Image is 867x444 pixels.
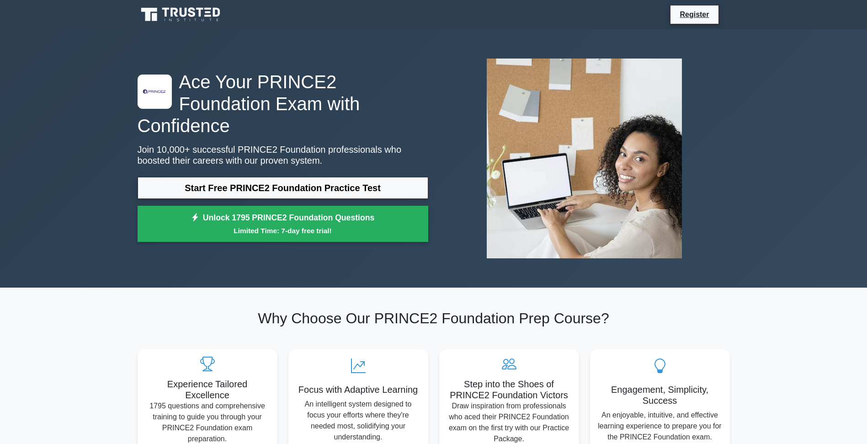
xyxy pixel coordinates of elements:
[138,310,730,327] h2: Why Choose Our PRINCE2 Foundation Prep Course?
[296,399,421,443] p: An intelligent system designed to focus your efforts where they're needed most, solidifying your ...
[138,71,428,137] h1: Ace Your PRINCE2 Foundation Exam with Confidence
[138,177,428,199] a: Start Free PRINCE2 Foundation Practice Test
[597,410,723,443] p: An enjoyable, intuitive, and effective learning experience to prepare you for the PRINCE2 Foundat...
[447,379,572,401] h5: Step into the Shoes of PRINCE2 Foundation Victors
[138,206,428,242] a: Unlock 1795 PRINCE2 Foundation QuestionsLimited Time: 7-day free trial!
[597,384,723,406] h5: Engagement, Simplicity, Success
[674,9,714,20] a: Register
[145,379,270,401] h5: Experience Tailored Excellence
[296,384,421,395] h5: Focus with Adaptive Learning
[138,144,428,166] p: Join 10,000+ successful PRINCE2 Foundation professionals who boosted their careers with our prove...
[149,225,417,236] small: Limited Time: 7-day free trial!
